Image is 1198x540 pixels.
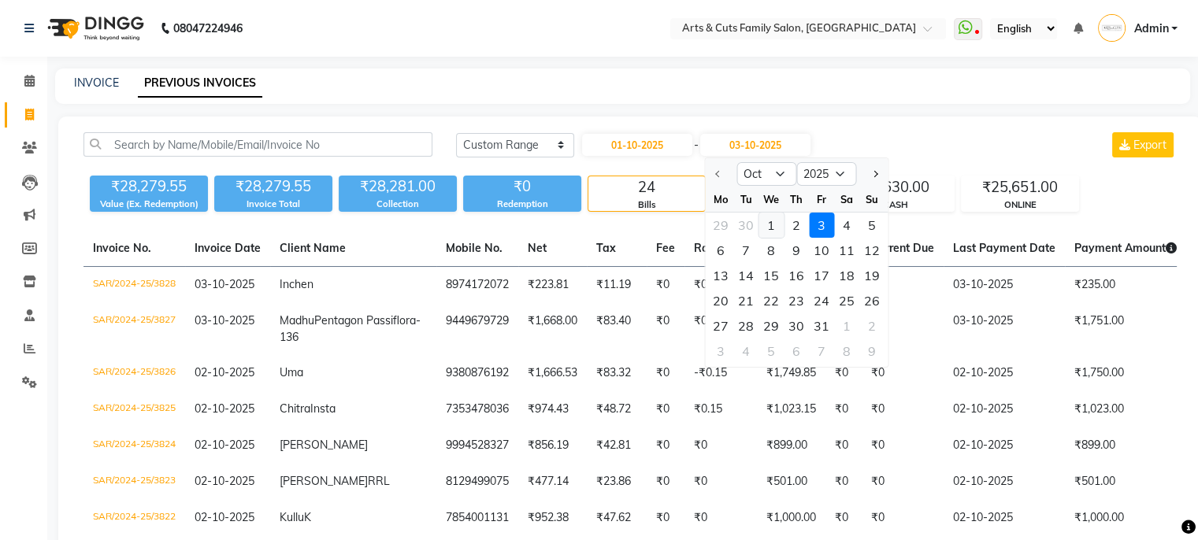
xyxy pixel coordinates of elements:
[859,187,885,212] div: Su
[962,198,1078,212] div: ONLINE
[944,303,1065,355] td: 03-10-2025
[708,338,733,364] div: Monday, November 3, 2025
[280,438,368,452] span: [PERSON_NAME]
[195,401,254,416] span: 02-10-2025
[694,241,747,255] span: Round Off
[944,500,1065,536] td: 02-10-2025
[708,238,733,263] div: 6
[195,510,254,524] span: 02-10-2025
[758,187,784,212] div: We
[83,500,185,536] td: SAR/2024-25/3822
[868,161,881,187] button: Next month
[784,263,809,288] div: 16
[280,365,303,379] span: Uma
[859,313,885,338] div: Sunday, November 2, 2025
[588,198,705,212] div: Bills
[733,338,758,364] div: 4
[1065,464,1186,500] td: ₹501.00
[733,288,758,313] div: Tuesday, October 21, 2025
[859,313,885,338] div: 2
[733,313,758,338] div: Tuesday, October 28, 2025
[758,263,784,288] div: 15
[784,187,809,212] div: Th
[83,132,432,157] input: Search by Name/Mobile/Email/Invoice No
[1065,303,1186,355] td: ₹1,751.00
[757,355,825,391] td: ₹1,749.85
[944,464,1065,500] td: 02-10-2025
[83,391,185,427] td: SAR/2024-25/3825
[587,267,647,304] td: ₹11.19
[862,500,944,536] td: ₹0
[834,288,859,313] div: Saturday, October 25, 2025
[784,213,809,238] div: 2
[809,338,834,364] div: Friday, November 7, 2025
[280,313,314,327] span: Madhu
[809,213,834,238] div: 3
[518,391,587,427] td: ₹974.43
[195,313,254,327] span: 03-10-2025
[809,338,834,364] div: 7
[587,303,647,355] td: ₹83.40
[834,213,859,238] div: Saturday, October 4, 2025
[195,277,254,291] span: 03-10-2025
[587,391,647,427] td: ₹48.72
[1065,500,1186,536] td: ₹1,000.00
[758,338,784,364] div: Wednesday, November 5, 2025
[758,238,784,263] div: Wednesday, October 8, 2025
[784,338,809,364] div: 6
[758,238,784,263] div: 8
[757,464,825,500] td: ₹501.00
[733,187,758,212] div: Tu
[784,288,809,313] div: 23
[784,313,809,338] div: Thursday, October 30, 2025
[834,213,859,238] div: 4
[809,313,834,338] div: Friday, October 31, 2025
[587,427,647,464] td: ₹42.81
[758,338,784,364] div: 5
[1133,138,1166,152] span: Export
[862,355,944,391] td: ₹0
[834,238,859,263] div: Saturday, October 11, 2025
[834,187,859,212] div: Sa
[758,288,784,313] div: 22
[862,427,944,464] td: ₹0
[463,198,581,211] div: Redemption
[195,438,254,452] span: 02-10-2025
[368,474,390,488] span: RRL
[1074,241,1177,255] span: Payment Amount
[862,464,944,500] td: ₹0
[436,267,518,304] td: 8974172072
[758,213,784,238] div: Wednesday, October 1, 2025
[809,187,834,212] div: Fr
[587,464,647,500] td: ₹23.86
[83,427,185,464] td: SAR/2024-25/3824
[834,238,859,263] div: 11
[837,198,954,212] div: CASH
[138,69,262,98] a: PREVIOUS INVOICES
[90,198,208,211] div: Value (Ex. Redemption)
[784,338,809,364] div: Thursday, November 6, 2025
[944,355,1065,391] td: 02-10-2025
[837,176,954,198] div: ₹2,630.00
[825,391,862,427] td: ₹0
[784,213,809,238] div: Thursday, October 2, 2025
[825,355,862,391] td: ₹0
[280,313,421,344] span: Pentagon Passiflora-136
[647,464,684,500] td: ₹0
[862,303,944,355] td: ₹0
[694,137,699,153] span: -
[339,198,457,211] div: Collection
[195,474,254,488] span: 02-10-2025
[280,474,368,488] span: [PERSON_NAME]
[684,500,757,536] td: ₹0
[684,303,757,355] td: ₹0.40
[825,500,862,536] td: ₹0
[83,464,185,500] td: SAR/2024-25/3823
[784,263,809,288] div: Thursday, October 16, 2025
[758,313,784,338] div: Wednesday, October 29, 2025
[733,263,758,288] div: Tuesday, October 14, 2025
[83,355,185,391] td: SAR/2024-25/3826
[1065,427,1186,464] td: ₹899.00
[518,500,587,536] td: ₹952.38
[809,263,834,288] div: Friday, October 17, 2025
